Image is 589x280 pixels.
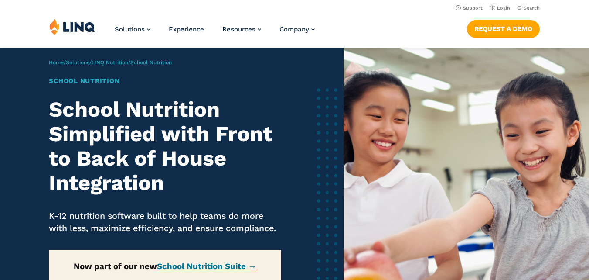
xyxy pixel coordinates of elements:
[49,97,281,195] h2: School Nutrition Simplified with Front to Back of House Integration
[49,59,172,66] span: / / /
[49,210,281,235] p: K-12 nutrition software built to help teams do more with less, maximize efficiency, and ensure co...
[222,25,261,33] a: Resources
[130,59,172,66] span: School Nutrition
[92,59,128,66] a: LINQ Nutrition
[49,18,95,35] img: LINQ | K‑12 Software
[115,25,150,33] a: Solutions
[115,18,315,47] nav: Primary Navigation
[467,18,540,38] nav: Button Navigation
[115,25,145,33] span: Solutions
[279,25,315,33] a: Company
[157,262,256,271] a: School Nutrition Suite →
[517,5,540,11] button: Open Search Bar
[66,59,89,66] a: Solutions
[467,20,540,38] a: Request a Demo
[222,25,255,33] span: Resources
[49,76,281,86] h1: School Nutrition
[456,5,483,11] a: Support
[490,5,510,11] a: Login
[169,25,204,33] a: Experience
[524,5,540,11] span: Search
[74,262,256,271] strong: Now part of our new
[49,59,64,66] a: Home
[279,25,309,33] span: Company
